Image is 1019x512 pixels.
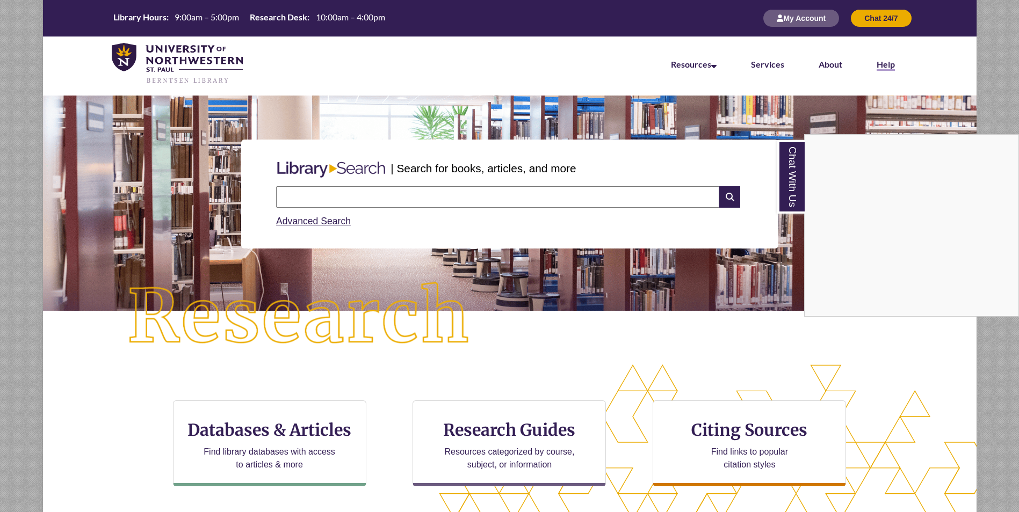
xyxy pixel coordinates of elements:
[751,59,784,69] a: Services
[819,59,842,69] a: About
[777,140,805,214] a: Chat With Us
[877,59,895,71] a: Help
[112,43,243,85] img: UNWSP Library Logo
[804,134,1019,317] div: Chat With Us
[805,135,1018,316] iframe: Chat Widget
[671,59,717,69] a: Resources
